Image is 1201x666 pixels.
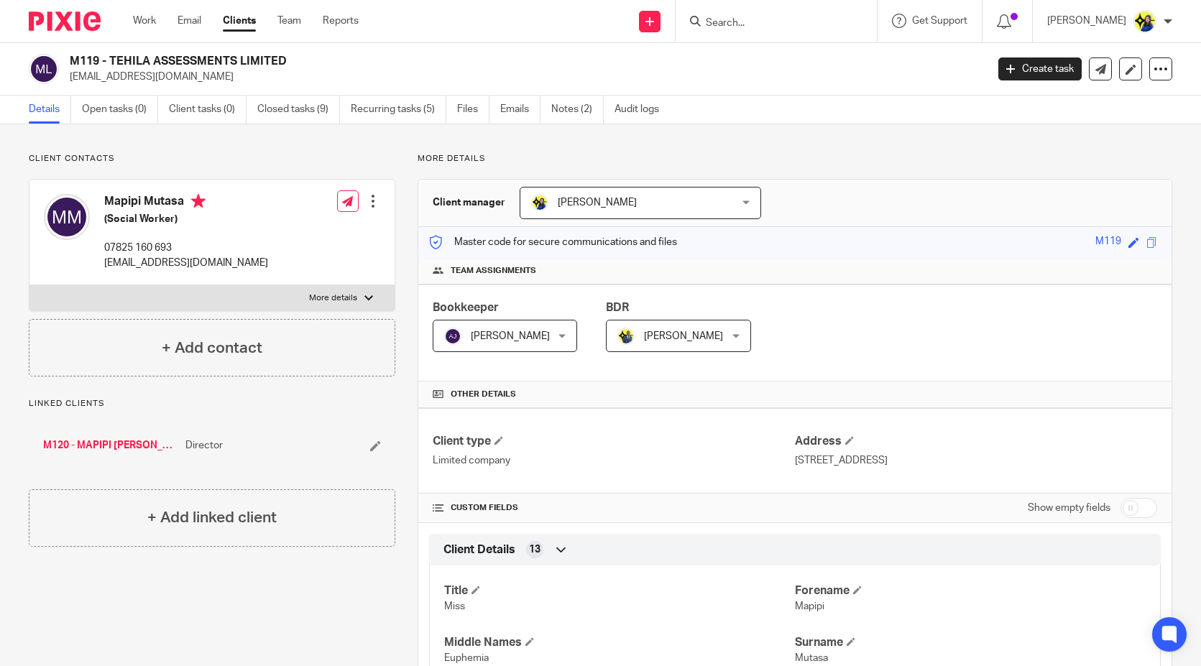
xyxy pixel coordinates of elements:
p: 07825 160 693 [104,241,268,255]
a: Notes (2) [551,96,604,124]
a: Emails [500,96,540,124]
span: Other details [451,389,516,400]
a: M120 - MAPIPI [PERSON_NAME] [43,438,178,453]
p: Limited company [433,453,795,468]
p: [EMAIL_ADDRESS][DOMAIN_NAME] [70,70,977,84]
span: BDR [606,302,629,313]
img: Pixie [29,11,101,31]
h5: (Social Worker) [104,212,268,226]
span: [PERSON_NAME] [558,198,637,208]
span: [PERSON_NAME] [644,331,723,341]
a: Clients [223,14,256,28]
span: Team assignments [451,265,536,277]
p: [EMAIL_ADDRESS][DOMAIN_NAME] [104,256,268,270]
h4: Surname [795,635,1146,650]
h4: + Add linked client [147,507,277,529]
h4: Mapipi Mutasa [104,194,268,212]
h2: M119 - TEHILA ASSESSMENTS LIMITED [70,54,796,69]
span: Director [185,438,223,453]
span: Mapipi [795,601,824,611]
span: Mutasa [795,653,828,663]
h4: + Add contact [162,337,262,359]
span: [PERSON_NAME] [471,331,550,341]
input: Search [704,17,834,30]
p: More details [418,153,1172,165]
h4: Address [795,434,1157,449]
p: Client contacts [29,153,395,165]
h4: Middle Names [444,635,795,650]
span: Miss [444,601,465,611]
a: Details [29,96,71,124]
h4: Forename [795,583,1146,598]
a: Recurring tasks (5) [351,96,446,124]
span: Bookkeeper [433,302,499,313]
p: Linked clients [29,398,395,410]
p: [PERSON_NAME] [1047,14,1126,28]
span: 13 [529,542,540,557]
h4: Title [444,583,795,598]
span: Client Details [443,542,515,558]
h4: CUSTOM FIELDS [433,502,795,514]
label: Show empty fields [1028,501,1110,515]
a: Client tasks (0) [169,96,247,124]
a: Team [277,14,301,28]
img: Bobo-Starbridge%201.jpg [531,194,548,211]
span: Euphemia [444,653,489,663]
a: Audit logs [615,96,670,124]
img: Dennis-Starbridge.jpg [617,328,635,345]
img: svg%3E [44,194,90,240]
a: Open tasks (0) [82,96,158,124]
a: Reports [323,14,359,28]
a: Create task [998,57,1082,80]
a: Closed tasks (9) [257,96,340,124]
p: Master code for secure communications and files [429,235,677,249]
span: Get Support [912,16,967,26]
i: Primary [191,194,206,208]
a: Email [178,14,201,28]
p: More details [309,292,357,304]
p: [STREET_ADDRESS] [795,453,1157,468]
img: svg%3E [444,328,461,345]
img: Bobo-Starbridge%201.jpg [1133,10,1156,33]
a: Files [457,96,489,124]
a: Work [133,14,156,28]
img: svg%3E [29,54,59,84]
div: M119 [1095,234,1121,251]
h4: Client type [433,434,795,449]
h3: Client manager [433,195,505,210]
